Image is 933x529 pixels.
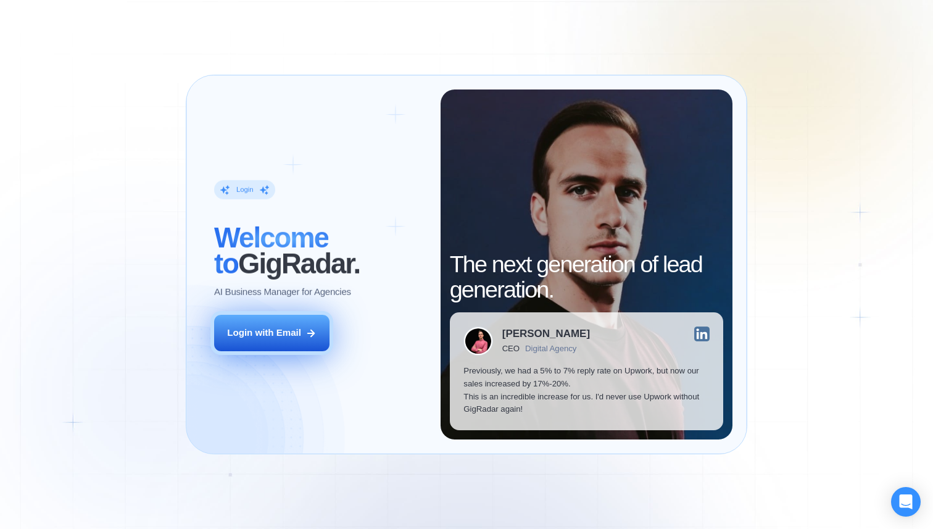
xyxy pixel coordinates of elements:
[214,315,330,351] button: Login with Email
[463,365,709,416] p: Previously, we had a 5% to 7% reply rate on Upwork, but now our sales increased by 17%-20%. This ...
[502,344,520,353] div: CEO
[891,487,921,517] div: Open Intercom Messenger
[502,328,590,339] div: [PERSON_NAME]
[214,286,351,299] p: AI Business Manager for Agencies
[227,327,301,339] div: Login with Email
[450,252,724,303] h2: The next generation of lead generation.
[236,185,254,194] div: Login
[214,222,328,280] span: Welcome to
[214,225,426,277] h2: ‍ GigRadar.
[525,344,576,353] div: Digital Agency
